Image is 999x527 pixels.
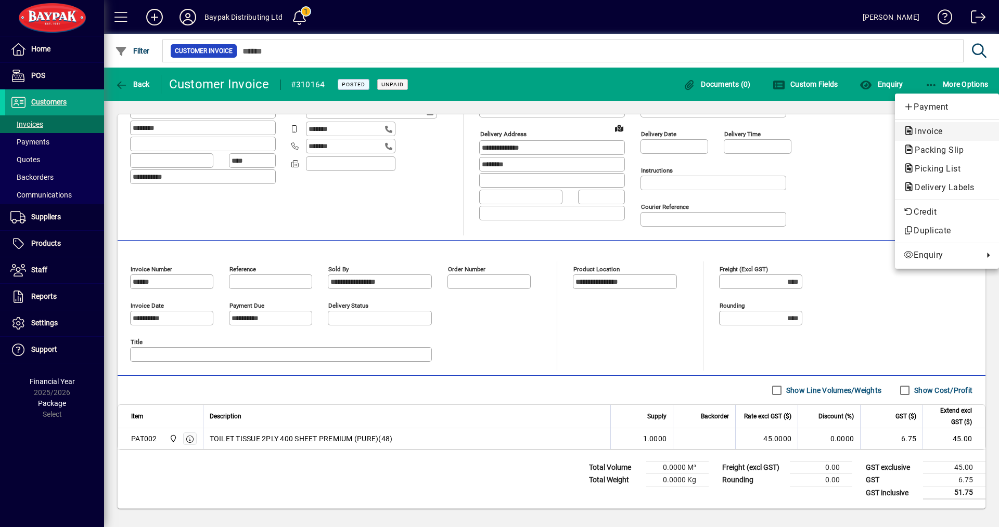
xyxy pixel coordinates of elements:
span: Delivery Labels [903,182,980,192]
span: Credit [903,206,991,218]
span: Duplicate [903,225,991,237]
span: Invoice [903,126,948,136]
button: Add customer payment [895,98,999,116]
span: Picking List [903,164,966,174]
span: Packing Slip [903,145,969,155]
span: Payment [903,101,991,113]
span: Enquiry [903,249,978,261]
